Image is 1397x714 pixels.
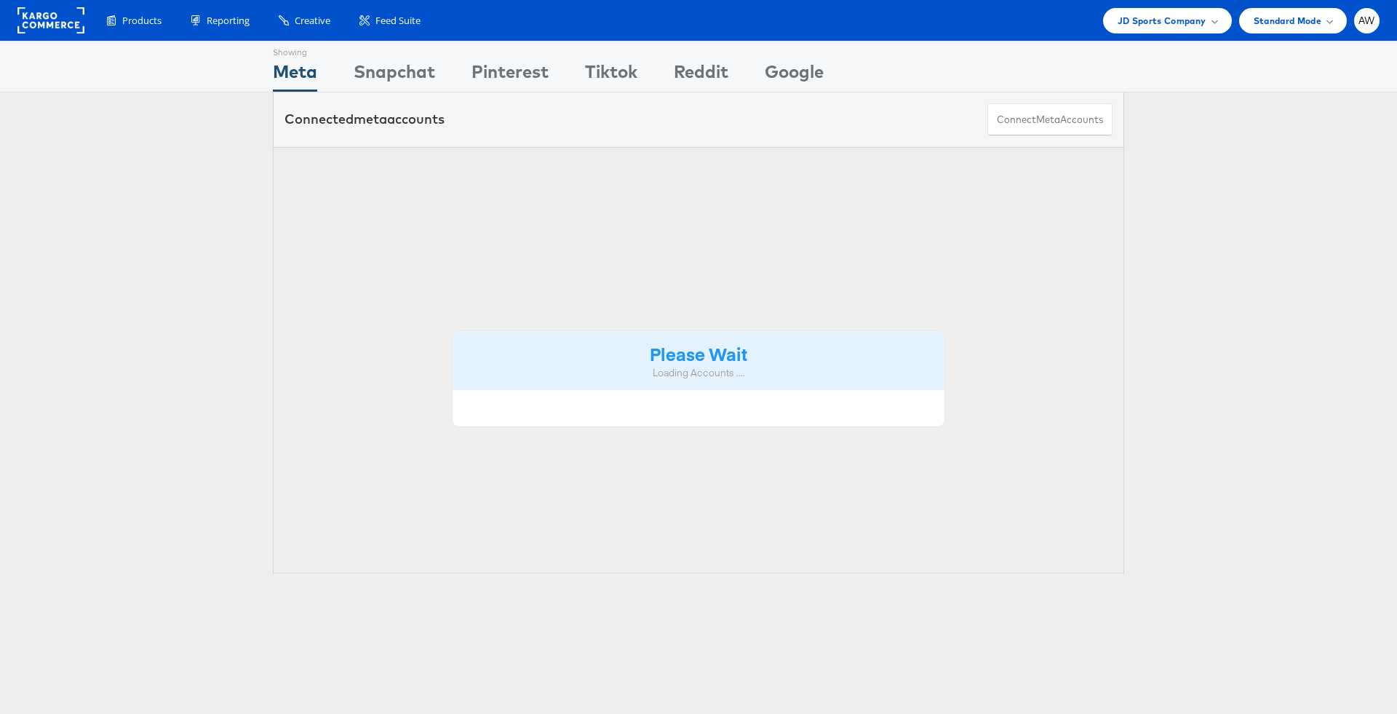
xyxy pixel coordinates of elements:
[463,366,934,380] div: Loading Accounts ....
[273,59,317,92] div: Meta
[987,103,1113,136] button: ConnectmetaAccounts
[765,59,824,92] div: Google
[273,41,317,59] div: Showing
[295,14,330,28] span: Creative
[471,59,549,92] div: Pinterest
[650,341,747,365] strong: Please Wait
[207,14,250,28] span: Reporting
[1118,13,1206,28] span: JD Sports Company
[354,59,435,92] div: Snapchat
[1036,113,1060,127] span: meta
[674,59,728,92] div: Reddit
[585,59,637,92] div: Tiktok
[375,14,421,28] span: Feed Suite
[354,111,387,127] span: meta
[284,110,445,129] div: Connected accounts
[1254,13,1321,28] span: Standard Mode
[1358,16,1375,25] span: AW
[122,14,162,28] span: Products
